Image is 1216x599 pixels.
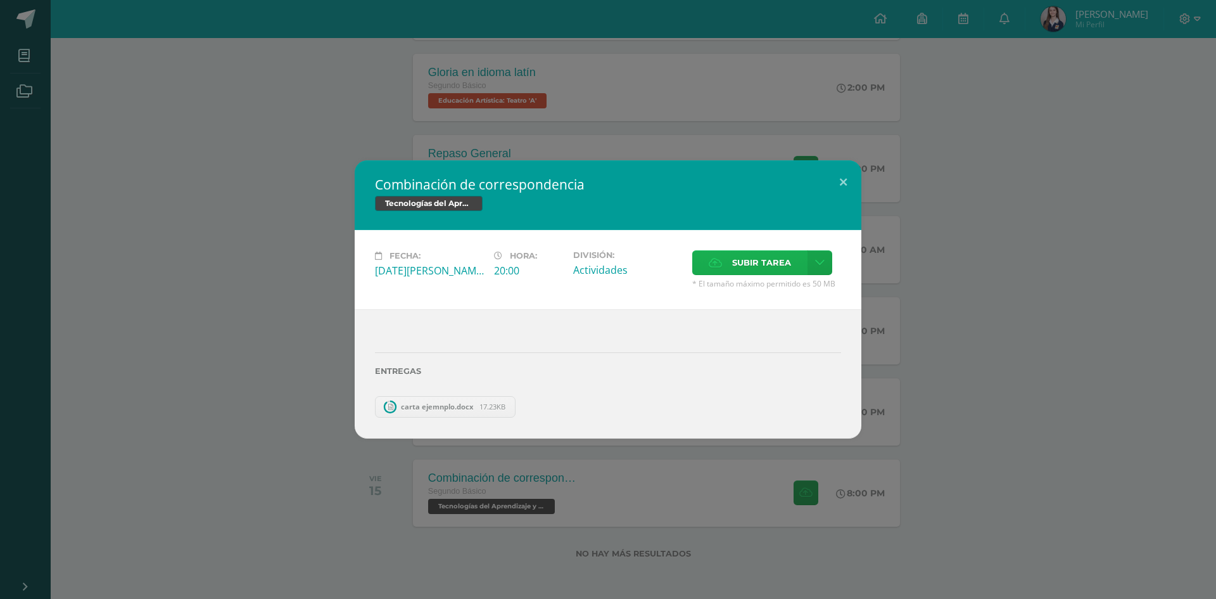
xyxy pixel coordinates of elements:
[825,160,861,203] button: Close (Esc)
[573,250,682,260] label: División:
[692,278,841,289] span: * El tamaño máximo permitido es 50 MB
[375,196,483,211] span: Tecnologías del Aprendizaje y la Comunicación
[510,251,537,261] span: Hora:
[375,176,841,193] h2: Combinación de correspondencia
[479,402,505,411] span: 17.23KB
[494,264,563,278] div: 20:00
[375,396,516,418] a: carta ejemnplo.docx
[395,402,479,411] span: carta ejemnplo.docx
[375,366,841,376] label: Entregas
[375,264,484,278] div: [DATE][PERSON_NAME]
[732,251,791,274] span: Subir tarea
[389,251,421,261] span: Fecha:
[573,263,682,277] div: Actividades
